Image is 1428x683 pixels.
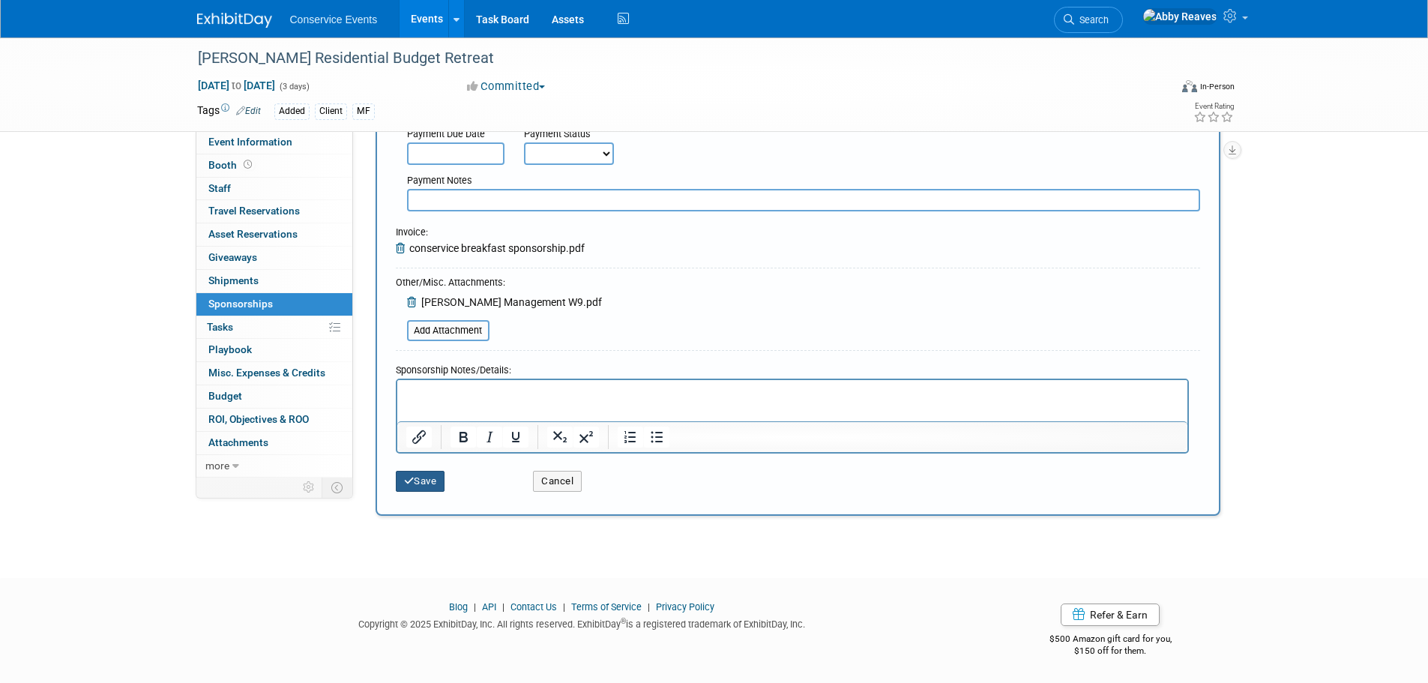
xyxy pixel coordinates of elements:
a: Sponsorships [196,293,352,316]
a: Giveaways [196,247,352,269]
span: Playbook [208,343,252,355]
span: Attachments [208,436,268,448]
sup: ® [621,617,626,625]
div: [PERSON_NAME] Residential Budget Retreat [193,45,1147,72]
button: Insert/edit link [406,427,432,448]
iframe: Rich Text Area [397,380,1187,421]
span: conservice breakfast sponsorship.pdf [409,242,585,254]
a: API [482,601,496,613]
td: Toggle Event Tabs [322,478,352,497]
button: Bold [451,427,476,448]
span: | [559,601,569,613]
span: [PERSON_NAME] Management W9.pdf [421,296,602,308]
div: Client [315,103,347,119]
div: $500 Amazon gift card for you, [989,623,1232,658]
a: Search [1054,7,1123,33]
a: Refer & Earn [1061,604,1160,626]
span: Booth [208,159,255,171]
button: Bullet list [644,427,669,448]
a: Attachments [196,432,352,454]
img: Format-Inperson.png [1182,80,1197,92]
a: Blog [449,601,468,613]
span: more [205,460,229,472]
div: Copyright © 2025 ExhibitDay, Inc. All rights reserved. ExhibitDay is a registered trademark of Ex... [197,614,968,631]
div: Event Rating [1193,103,1234,110]
a: Event Information [196,131,352,154]
span: | [498,601,508,613]
button: Cancel [533,471,582,492]
a: Booth [196,154,352,177]
span: ROI, Objectives & ROO [208,413,309,425]
span: | [470,601,480,613]
span: Giveaways [208,251,257,263]
a: ROI, Objectives & ROO [196,409,352,431]
a: Privacy Policy [656,601,714,613]
a: Budget [196,385,352,408]
button: Save [396,471,445,492]
span: Sponsorships [208,298,273,310]
div: Sponsorship Notes/Details: [396,357,1189,379]
span: Booth not reserved yet [241,159,255,170]
a: Contact Us [510,601,557,613]
div: Added [274,103,310,119]
span: to [229,79,244,91]
span: (3 days) [278,82,310,91]
span: Shipments [208,274,259,286]
span: Conservice Events [290,13,378,25]
a: Shipments [196,270,352,292]
div: Event Format [1081,78,1235,100]
a: Asset Reservations [196,223,352,246]
img: ExhibitDay [197,13,272,28]
div: Payment Status [524,127,624,142]
div: MF [352,103,375,119]
button: Numbered list [618,427,643,448]
button: Underline [503,427,528,448]
a: Terms of Service [571,601,642,613]
button: Superscript [573,427,599,448]
a: more [196,455,352,478]
div: Invoice: [396,226,585,241]
img: Abby Reaves [1142,8,1217,25]
button: Committed [462,79,551,94]
div: Other/Misc. Attachments: [396,276,602,293]
span: | [644,601,654,613]
a: Tasks [196,316,352,339]
span: Search [1074,14,1109,25]
a: Edit [236,106,261,116]
td: Personalize Event Tab Strip [296,478,322,497]
div: Payment Due Date [407,127,501,142]
span: Budget [208,390,242,402]
span: Travel Reservations [208,205,300,217]
div: Payment Notes [407,174,1200,189]
span: Misc. Expenses & Credits [208,367,325,379]
span: Tasks [207,321,233,333]
a: Misc. Expenses & Credits [196,362,352,385]
div: In-Person [1199,81,1235,92]
button: Italic [477,427,502,448]
a: Travel Reservations [196,200,352,223]
div: $150 off for them. [989,645,1232,658]
span: Event Information [208,136,292,148]
a: Staff [196,178,352,200]
a: Remove Attachment [396,242,409,254]
span: Asset Reservations [208,228,298,240]
td: Tags [197,103,261,120]
span: [DATE] [DATE] [197,79,276,92]
a: Playbook [196,339,352,361]
button: Subscript [547,427,573,448]
span: Staff [208,182,231,194]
